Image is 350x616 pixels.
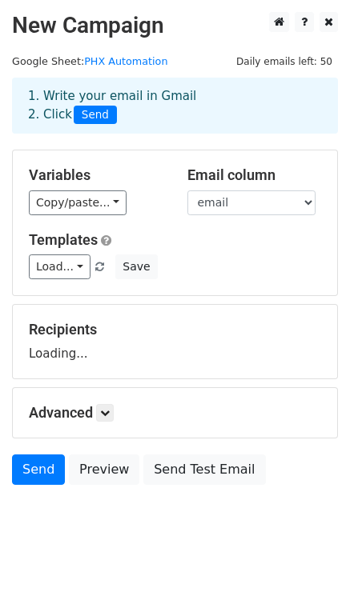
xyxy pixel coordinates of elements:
span: Daily emails left: 50 [231,53,338,70]
a: PHX Automation [84,55,167,67]
div: Loading... [29,321,321,362]
a: Send [12,454,65,485]
h5: Advanced [29,404,321,422]
h2: New Campaign [12,12,338,39]
a: Copy/paste... [29,190,127,215]
span: Send [74,106,117,125]
button: Save [115,254,157,279]
a: Send Test Email [143,454,265,485]
h5: Recipients [29,321,321,338]
small: Google Sheet: [12,55,168,67]
a: Preview [69,454,139,485]
a: Load... [29,254,91,279]
a: Templates [29,231,98,248]
div: 1. Write your email in Gmail 2. Click [16,87,334,124]
h5: Variables [29,166,163,184]
a: Daily emails left: 50 [231,55,338,67]
h5: Email column [187,166,322,184]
